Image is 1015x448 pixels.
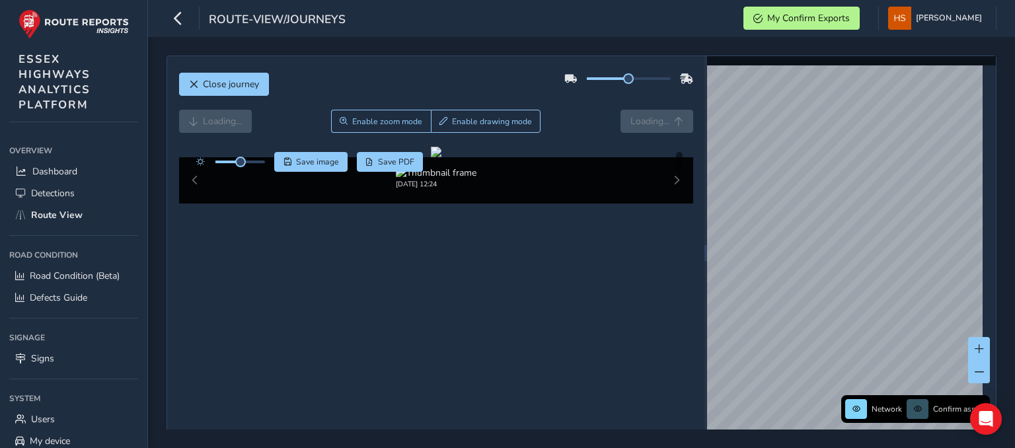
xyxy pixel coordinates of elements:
[352,116,422,127] span: Enable zoom mode
[916,7,982,30] span: [PERSON_NAME]
[31,413,55,426] span: Users
[767,12,850,24] span: My Confirm Exports
[743,7,860,30] button: My Confirm Exports
[31,187,75,200] span: Detections
[9,141,138,161] div: Overview
[30,291,87,304] span: Defects Guide
[378,157,414,167] span: Save PDF
[396,167,476,179] img: Thumbnail frame
[9,348,138,369] a: Signs
[9,161,138,182] a: Dashboard
[9,265,138,287] a: Road Condition (Beta)
[9,328,138,348] div: Signage
[452,116,532,127] span: Enable drawing mode
[9,182,138,204] a: Detections
[888,7,911,30] img: diamond-layout
[203,78,259,91] span: Close journey
[179,73,269,96] button: Close journey
[970,403,1002,435] div: Open Intercom Messenger
[331,110,431,133] button: Zoom
[19,52,91,112] span: ESSEX HIGHWAYS ANALYTICS PLATFORM
[9,389,138,408] div: System
[296,157,339,167] span: Save image
[30,435,70,447] span: My device
[9,245,138,265] div: Road Condition
[30,270,120,282] span: Road Condition (Beta)
[9,408,138,430] a: Users
[274,152,348,172] button: Save
[357,152,424,172] button: PDF
[888,7,987,30] button: [PERSON_NAME]
[19,9,129,39] img: rr logo
[32,165,77,178] span: Dashboard
[9,204,138,226] a: Route View
[933,404,986,414] span: Confirm assets
[31,352,54,365] span: Signs
[872,404,902,414] span: Network
[431,110,541,133] button: Draw
[209,11,346,30] span: route-view/journeys
[9,287,138,309] a: Defects Guide
[396,179,476,189] div: [DATE] 12:24
[31,209,83,221] span: Route View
